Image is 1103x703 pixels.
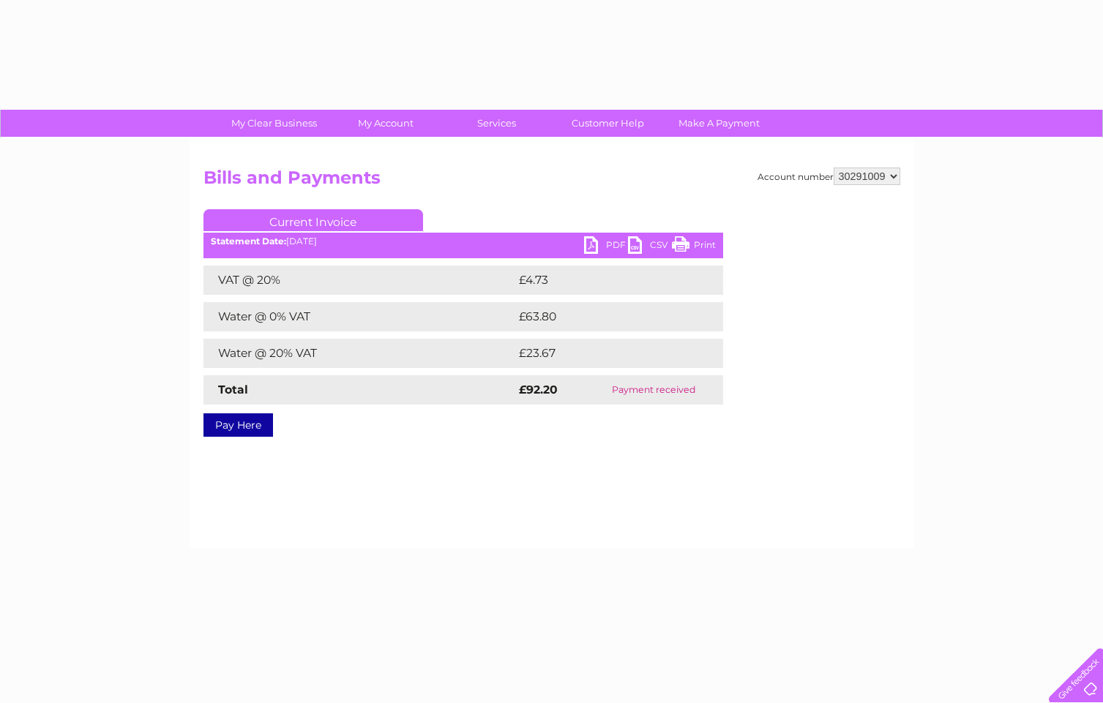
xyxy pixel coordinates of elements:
[519,383,558,396] strong: £92.20
[203,209,423,231] a: Current Invoice
[211,236,286,247] b: Statement Date:
[547,110,668,137] a: Customer Help
[436,110,557,137] a: Services
[628,236,672,257] a: CSV
[214,110,334,137] a: My Clear Business
[672,236,716,257] a: Print
[758,168,900,185] div: Account number
[585,375,722,405] td: Payment received
[515,339,693,368] td: £23.67
[203,302,515,331] td: Water @ 0% VAT
[203,266,515,295] td: VAT @ 20%
[659,110,779,137] a: Make A Payment
[515,266,689,295] td: £4.73
[203,339,515,368] td: Water @ 20% VAT
[325,110,446,137] a: My Account
[203,236,723,247] div: [DATE]
[515,302,694,331] td: £63.80
[218,383,248,396] strong: Total
[203,168,900,195] h2: Bills and Payments
[584,236,628,257] a: PDF
[203,413,273,437] a: Pay Here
